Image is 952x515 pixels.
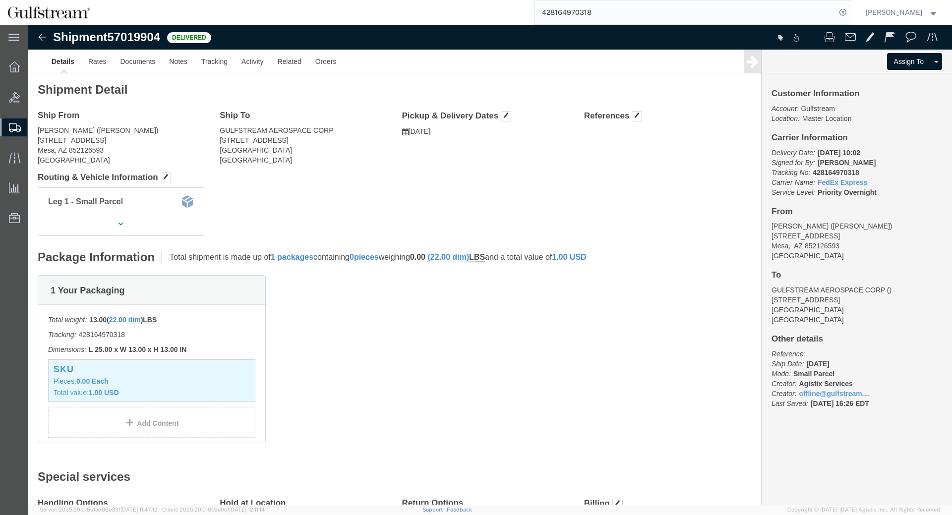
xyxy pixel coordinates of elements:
a: Feedback [447,507,472,513]
span: Server: 2025.20.0-5efa686e39f [40,507,158,513]
iframe: FS Legacy Container [28,25,952,505]
img: logo [7,5,91,20]
span: [DATE] 12:11:14 [229,507,265,513]
input: Search for shipment number, reference number [535,0,836,24]
a: Support [422,507,447,513]
span: [DATE] 11:47:12 [120,507,158,513]
span: Copyright © [DATE]-[DATE] Agistix Inc., All Rights Reserved [787,506,940,514]
span: Jene Middleton [866,7,922,18]
span: Client: 2025.20.0-8c6e0cf [162,507,265,513]
button: [PERSON_NAME] [865,6,939,18]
